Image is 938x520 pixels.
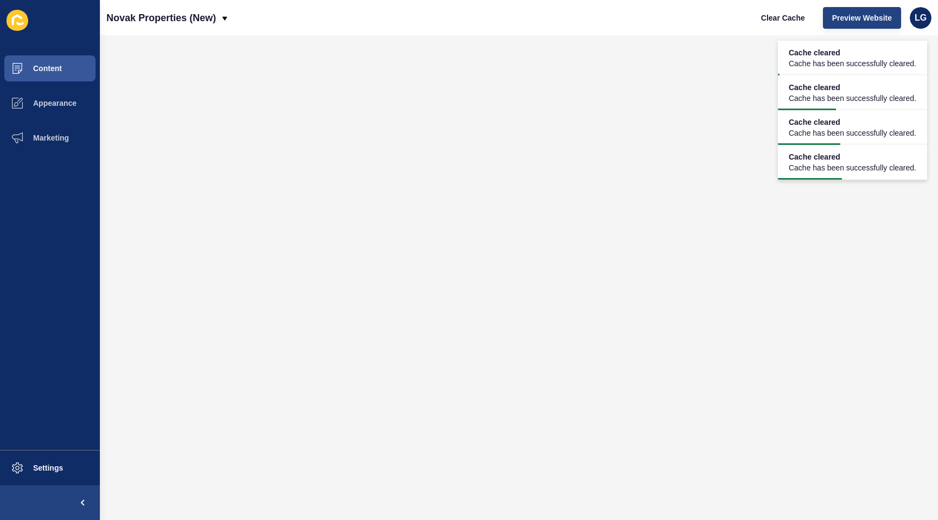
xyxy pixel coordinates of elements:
span: Cache cleared [789,47,916,58]
span: Cache cleared [789,82,916,93]
span: Clear Cache [761,12,805,23]
span: Preview Website [832,12,892,23]
button: Clear Cache [752,7,814,29]
span: Cache has been successfully cleared. [789,128,916,138]
p: Novak Properties (New) [106,4,216,31]
span: Cache has been successfully cleared. [789,93,916,104]
span: Cache cleared [789,117,916,128]
span: Cache cleared [789,151,916,162]
button: Preview Website [823,7,901,29]
span: LG [915,12,927,23]
span: Cache has been successfully cleared. [789,58,916,69]
span: Cache has been successfully cleared. [789,162,916,173]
